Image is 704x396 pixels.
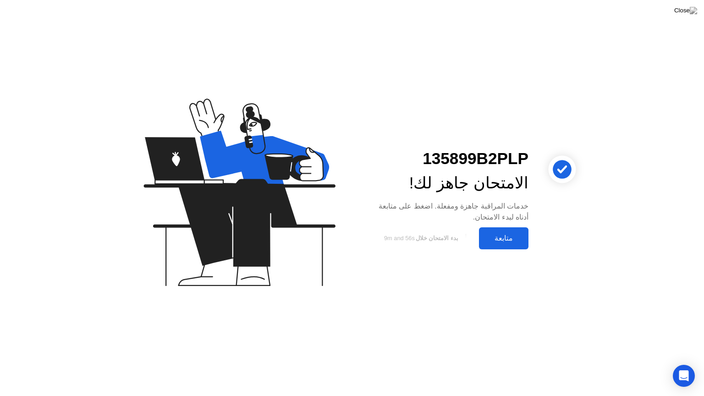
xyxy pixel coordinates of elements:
div: خدمات المراقبة جاهزة ومفعلة. اضغط على متابعة أدناه لبدء الامتحان. [367,201,528,223]
div: الامتحان جاهز لك! [367,171,528,195]
div: Open Intercom Messenger [673,365,695,387]
button: متابعة [479,227,528,249]
div: متابعة [482,234,526,242]
img: Close [674,7,697,14]
span: 9m and 56s [384,235,415,242]
button: بدء الامتحان خلال9m and 56s [367,230,474,247]
div: 135899B2PLP [367,147,528,171]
